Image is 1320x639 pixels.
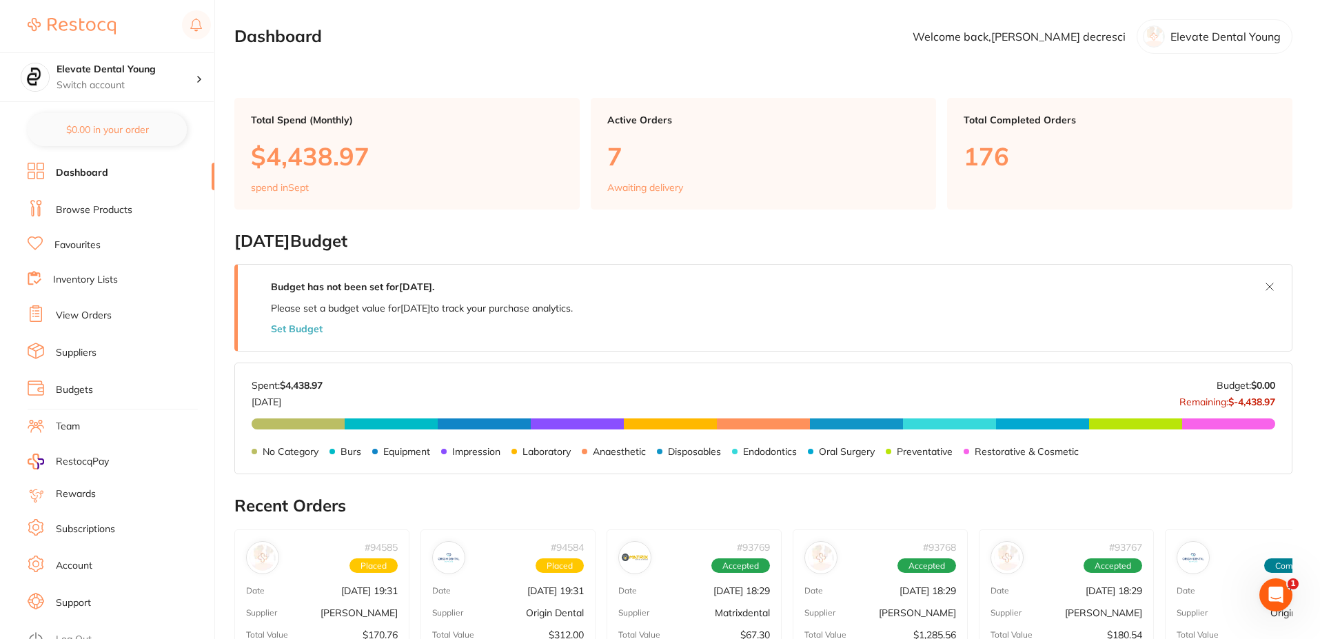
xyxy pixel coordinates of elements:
a: Browse Products [56,203,132,217]
a: Suppliers [56,346,97,360]
img: Origin Dental [436,545,462,571]
h2: Recent Orders [234,496,1292,516]
p: Elevate Dental Young [1170,30,1281,43]
p: Endodontics [743,446,797,457]
p: Origin Dental [526,607,584,618]
a: Team [56,420,80,434]
a: Account [56,559,92,573]
p: Preventative [897,446,953,457]
iframe: Intercom live chat [1259,578,1292,611]
p: Please set a budget value for [DATE] to track your purchase analytics. [271,303,573,314]
span: Placed [536,558,584,574]
p: [DATE] 18:29 [1086,585,1142,596]
p: [DATE] [252,391,323,407]
h2: Dashboard [234,27,322,46]
p: Laboratory [522,446,571,457]
p: [DATE] 19:31 [527,585,584,596]
a: Budgets [56,383,93,397]
p: [PERSON_NAME] [1065,607,1142,618]
p: Date [618,586,637,596]
span: Placed [349,558,398,574]
a: Active Orders7Awaiting delivery [591,98,936,210]
p: # 94585 [365,542,398,553]
p: Spent: [252,380,323,391]
span: Accepted [897,558,956,574]
a: Subscriptions [56,523,115,536]
p: Matrixdental [715,607,770,618]
p: Budget: [1217,380,1275,391]
img: Origin Dental [1180,545,1206,571]
p: Supplier [991,608,1022,618]
img: Matrixdental [622,545,648,571]
p: Equipment [383,446,430,457]
a: Total Completed Orders176 [947,98,1292,210]
p: Switch account [57,79,196,92]
p: No Category [263,446,318,457]
p: 7 [607,142,920,170]
p: [PERSON_NAME] [879,607,956,618]
a: View Orders [56,309,112,323]
p: Welcome back, [PERSON_NAME] decresci [913,30,1126,43]
a: Total Spend (Monthly)$4,438.97spend inSept [234,98,580,210]
p: Active Orders [607,114,920,125]
span: 1 [1288,578,1299,589]
p: [PERSON_NAME] [321,607,398,618]
p: [DATE] 18:29 [900,585,956,596]
a: Favourites [54,239,101,252]
span: RestocqPay [56,455,109,469]
img: Elevate Dental Young [21,63,49,91]
strong: $-4,438.97 [1228,396,1275,408]
p: # 94584 [551,542,584,553]
img: Adam Dental [250,545,276,571]
a: Restocq Logo [28,10,116,42]
span: Accepted [711,558,770,574]
a: Inventory Lists [53,273,118,287]
a: RestocqPay [28,454,109,469]
p: [DATE] 18:29 [713,585,770,596]
h4: Elevate Dental Young [57,63,196,77]
strong: $4,438.97 [280,379,323,392]
p: Supplier [246,608,277,618]
img: RestocqPay [28,454,44,469]
p: Date [804,586,823,596]
p: Restorative & Cosmetic [975,446,1079,457]
p: 176 [964,142,1276,170]
p: Remaining: [1179,391,1275,407]
p: Date [1177,586,1195,596]
button: Set Budget [271,323,323,334]
p: Date [432,586,451,596]
strong: Budget has not been set for [DATE] . [271,281,434,293]
p: # 93767 [1109,542,1142,553]
p: Awaiting delivery [607,182,683,193]
strong: $0.00 [1251,379,1275,392]
p: Supplier [618,608,649,618]
p: Oral Surgery [819,446,875,457]
img: Adam Dental [994,545,1020,571]
a: Support [56,596,91,610]
p: Supplier [432,608,463,618]
button: $0.00 in your order [28,113,187,146]
p: Date [246,586,265,596]
a: Rewards [56,487,96,501]
p: Supplier [804,608,835,618]
p: Impression [452,446,500,457]
p: Total Spend (Monthly) [251,114,563,125]
span: Accepted [1084,558,1142,574]
p: $4,438.97 [251,142,563,170]
p: Anaesthetic [593,446,646,457]
img: Henry Schein Halas [808,545,834,571]
p: Date [991,586,1009,596]
p: Supplier [1177,608,1208,618]
p: Total Completed Orders [964,114,1276,125]
p: Disposables [668,446,721,457]
h2: [DATE] Budget [234,232,1292,251]
a: Dashboard [56,166,108,180]
p: spend in Sept [251,182,309,193]
p: # 93769 [737,542,770,553]
p: # 93768 [923,542,956,553]
p: [DATE] 19:31 [341,585,398,596]
img: Restocq Logo [28,18,116,34]
p: Burs [341,446,361,457]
